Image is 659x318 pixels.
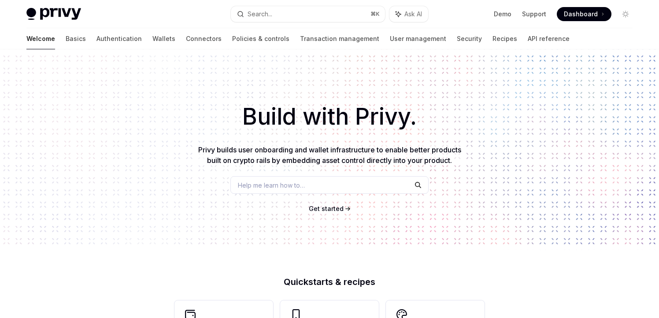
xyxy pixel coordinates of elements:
[370,11,380,18] span: ⌘ K
[528,28,570,49] a: API reference
[492,28,517,49] a: Recipes
[389,6,428,22] button: Ask AI
[231,6,385,22] button: Search...⌘K
[300,28,379,49] a: Transaction management
[198,145,461,165] span: Privy builds user onboarding and wallet infrastructure to enable better products built on crypto ...
[238,181,305,190] span: Help me learn how to…
[494,10,511,18] a: Demo
[14,100,645,134] h1: Build with Privy.
[309,205,344,212] span: Get started
[522,10,546,18] a: Support
[557,7,611,21] a: Dashboard
[618,7,633,21] button: Toggle dark mode
[564,10,598,18] span: Dashboard
[309,204,344,213] a: Get started
[404,10,422,18] span: Ask AI
[174,277,485,286] h2: Quickstarts & recipes
[186,28,222,49] a: Connectors
[232,28,289,49] a: Policies & controls
[248,9,272,19] div: Search...
[26,8,81,20] img: light logo
[66,28,86,49] a: Basics
[26,28,55,49] a: Welcome
[457,28,482,49] a: Security
[390,28,446,49] a: User management
[152,28,175,49] a: Wallets
[96,28,142,49] a: Authentication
